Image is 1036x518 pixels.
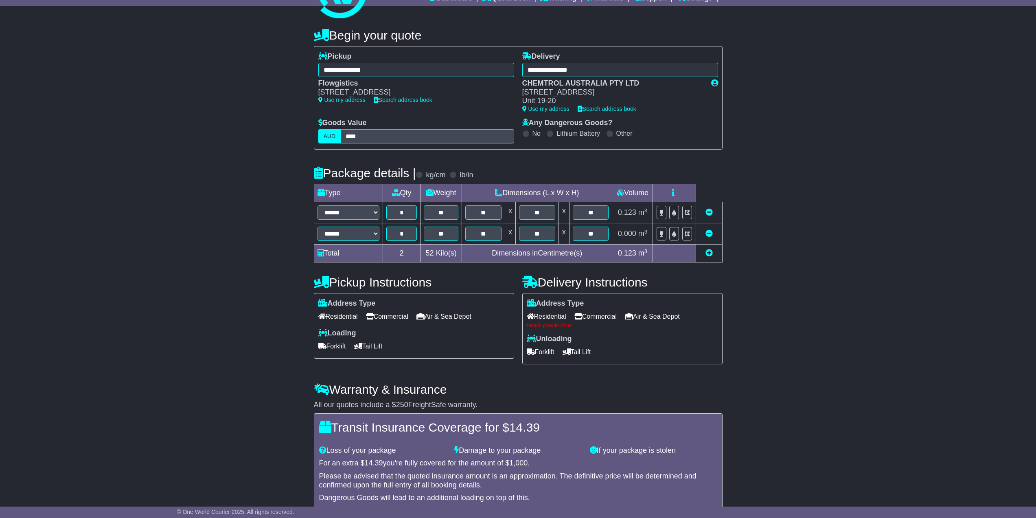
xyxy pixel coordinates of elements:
sup: 3 [644,248,648,254]
label: Address Type [318,299,376,308]
td: Qty [383,184,421,202]
td: Kilo(s) [421,245,462,262]
div: If your package is stolen [586,446,721,455]
h4: Pickup Instructions [314,276,514,289]
div: CHEMTROL AUSTRALIA PTY LTD [522,79,703,88]
span: 14.39 [365,459,383,467]
span: 250 [396,401,408,409]
span: Forklift [318,340,346,353]
h4: Delivery Instructions [522,276,723,289]
td: x [559,223,569,245]
label: kg/cm [426,171,445,180]
a: Search address book [578,106,636,112]
div: Unit 19-20 [522,97,703,106]
div: [STREET_ADDRESS] [318,88,506,97]
a: Search address book [374,97,432,103]
a: Add new item [705,249,713,257]
a: Remove this item [705,208,713,216]
a: Use my address [522,106,569,112]
label: Lithium Battery [556,130,600,137]
span: Forklift [527,346,554,358]
a: Use my address [318,97,366,103]
span: Tail Lift [563,346,591,358]
span: 52 [426,249,434,257]
div: [STREET_ADDRESS] [522,88,703,97]
a: Remove this item [705,229,713,238]
span: 0.123 [618,208,636,216]
div: Please provide value [527,323,718,328]
td: Total [314,245,383,262]
h4: Transit Insurance Coverage for $ [319,421,717,434]
div: Flowgistics [318,79,506,88]
td: x [505,223,515,245]
label: Loading [318,329,356,338]
span: 0.000 [618,229,636,238]
span: Commercial [574,310,617,323]
td: Weight [421,184,462,202]
sup: 3 [644,207,648,214]
sup: 3 [644,229,648,235]
div: Damage to your package [450,446,586,455]
div: All our quotes include a $ FreightSafe warranty. [314,401,723,410]
div: Dangerous Goods will lead to an additional loading on top of this. [319,494,717,503]
span: m [638,208,648,216]
td: 2 [383,245,421,262]
span: Tail Lift [354,340,383,353]
span: m [638,229,648,238]
td: Type [314,184,383,202]
td: Volume [612,184,653,202]
span: Residential [527,310,566,323]
span: Air & Sea Depot [625,310,680,323]
span: 14.39 [509,421,540,434]
label: Any Dangerous Goods? [522,119,613,128]
label: Address Type [527,299,584,308]
label: lb/in [460,171,473,180]
td: Dimensions in Centimetre(s) [462,245,612,262]
td: Dimensions (L x W x H) [462,184,612,202]
label: Delivery [522,52,560,61]
label: Other [616,130,633,137]
div: Please be advised that the quoted insurance amount is an approximation. The definitive price will... [319,472,717,489]
div: For an extra $ you're fully covered for the amount of $ . [319,459,717,468]
label: Unloading [527,335,572,344]
label: Goods Value [318,119,367,128]
span: Commercial [366,310,408,323]
h4: Begin your quote [314,29,723,42]
span: Residential [318,310,358,323]
label: No [532,130,541,137]
span: m [638,249,648,257]
h4: Warranty & Insurance [314,383,723,396]
span: Air & Sea Depot [416,310,471,323]
span: 1,000 [509,459,528,467]
label: AUD [318,129,341,143]
span: © One World Courier 2025. All rights reserved. [177,509,294,515]
div: Loss of your package [315,446,451,455]
h4: Package details | [314,166,416,180]
td: x [505,202,515,223]
label: Pickup [318,52,352,61]
td: x [559,202,569,223]
span: 0.123 [618,249,636,257]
